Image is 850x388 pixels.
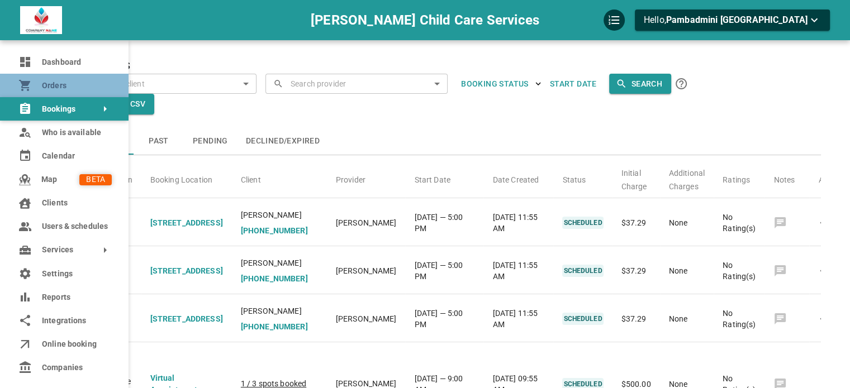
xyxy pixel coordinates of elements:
[483,296,553,342] td: [DATE] 11:55 AM
[232,157,327,198] th: Client
[288,74,440,93] input: Search provider
[237,128,329,155] button: Declined/Expired
[621,266,647,275] span: $37.29
[644,13,821,27] p: Hello,
[635,9,830,31] button: Hello,Pambadmini [GEOGRAPHIC_DATA]
[405,248,483,294] td: [DATE] — 5:00 PM
[42,56,112,68] span: Dashboard
[714,200,764,246] td: No Rating(s)
[483,248,553,294] td: [DATE] 11:55 AM
[150,217,223,229] p: [STREET_ADDRESS]
[660,248,714,294] td: None
[241,209,318,221] span: [PERSON_NAME]
[42,338,112,350] span: Online booking
[241,273,318,285] p: [PHONE_NUMBER]
[666,15,808,25] span: Pambadmini [GEOGRAPHIC_DATA]
[41,174,79,185] span: Map
[42,150,112,162] span: Calendar
[660,200,714,246] td: None
[714,296,764,342] td: No Rating(s)
[150,265,223,277] p: [STREET_ADDRESS]
[20,6,62,34] img: company-logo
[764,157,809,198] th: Notes
[42,127,112,138] span: Who is available
[429,76,445,92] button: Open
[405,157,483,198] th: Start Date
[671,74,691,94] button: Click the Search button to submit your search. All name/email searches are CASE SENSITIVE. To sea...
[42,268,112,280] span: Settings
[562,265,603,277] p: SCHEDULED
[241,305,318,317] span: [PERSON_NAME]
[241,225,318,237] p: [PHONE_NUMBER]
[562,217,603,229] p: SCHEDULED
[311,9,539,31] h6: [PERSON_NAME] Child Care Services
[545,74,601,94] button: Start Date
[609,74,671,94] button: Search
[42,103,53,115] span: Bookings
[97,74,249,93] input: Search client
[241,321,318,333] p: [PHONE_NUMBER]
[42,244,53,256] span: Services
[553,157,612,198] th: Status
[42,362,112,373] span: Companies
[483,200,553,246] td: [DATE] 11:55 AM
[150,313,223,325] p: [STREET_ADDRESS]
[42,315,112,327] span: Integrations
[483,157,553,198] th: Date Created
[238,76,254,92] button: Open
[660,296,714,342] td: None
[327,157,406,198] th: Provider
[336,217,397,229] p: [PERSON_NAME]
[612,157,660,198] th: Initial Charge
[660,157,714,198] th: Additional Charges
[562,313,603,325] p: SCHEDULED
[184,128,237,155] button: Pending
[241,257,318,269] span: [PERSON_NAME]
[42,291,112,303] span: Reports
[42,80,112,92] span: Orders
[42,221,112,232] span: Users & schedules
[621,314,647,323] span: $37.29
[405,200,483,246] td: [DATE] — 5:00 PM
[714,157,764,198] th: Ratings
[604,9,625,31] div: QuickStart Guide
[42,197,112,209] span: Clients
[457,74,545,94] button: BOOKING STATUS
[141,157,232,198] th: Booking Location
[714,248,764,294] td: No Rating(s)
[134,128,184,155] button: Past
[336,265,397,277] p: [PERSON_NAME]
[79,174,112,185] span: BETA
[621,218,647,227] span: $37.29
[336,313,397,325] p: [PERSON_NAME]
[405,296,483,342] td: [DATE] — 5:00 PM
